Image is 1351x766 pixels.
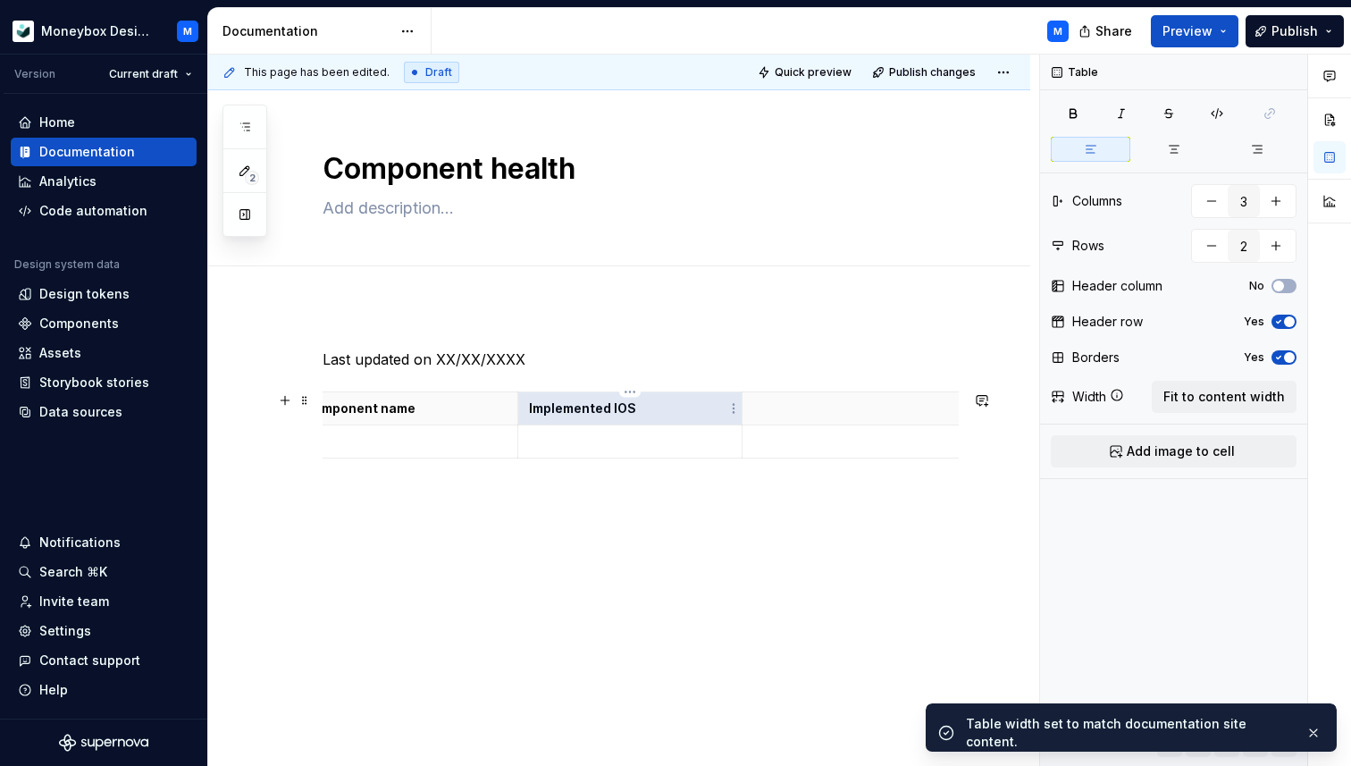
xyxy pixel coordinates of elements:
div: Moneybox Design System [41,22,155,40]
a: Analytics [11,167,197,196]
textarea: Component health [319,147,955,190]
span: Draft [425,65,452,80]
button: Help [11,676,197,704]
span: Quick preview [775,65,852,80]
div: Invite team [39,593,109,610]
div: Columns [1072,192,1122,210]
div: Design tokens [39,285,130,303]
div: Header column [1072,277,1162,295]
a: Home [11,108,197,137]
span: Preview [1162,22,1213,40]
button: Current draft [101,62,200,87]
span: Share [1095,22,1132,40]
span: Current draft [109,67,178,81]
div: Components [39,315,119,332]
a: Invite team [11,587,197,616]
div: Version [14,67,55,81]
div: Header row [1072,313,1143,331]
button: Publish changes [867,60,984,85]
button: Share [1070,15,1144,47]
div: Design system data [14,257,120,272]
a: Settings [11,617,197,645]
p: Component name [304,400,507,417]
button: Preview [1151,15,1238,47]
div: Code automation [39,202,147,220]
div: Contact support [39,652,140,669]
div: Home [39,114,75,131]
div: Data sources [39,403,122,421]
div: Help [39,681,68,699]
div: M [183,24,192,38]
button: Fit to content width [1152,381,1296,413]
div: Width [1072,388,1106,406]
a: Documentation [11,138,197,166]
a: Storybook stories [11,368,197,397]
label: No [1249,279,1264,293]
button: Contact support [11,646,197,675]
div: Settings [39,622,91,640]
img: 9de6ca4a-8ec4-4eed-b9a2-3d312393a40a.png [13,21,34,42]
a: Assets [11,339,197,367]
div: Storybook stories [39,374,149,391]
span: 2 [245,171,259,185]
div: Borders [1072,349,1120,366]
button: Search ⌘K [11,558,197,586]
div: Notifications [39,534,121,551]
span: Publish [1271,22,1318,40]
p: Last updated on XX/XX/XXXX [323,349,959,370]
button: Add image to cell [1051,435,1296,467]
div: Analytics [39,173,96,190]
div: Rows [1072,237,1104,255]
button: Notifications [11,528,197,557]
a: Code automation [11,197,197,225]
label: Yes [1244,350,1264,365]
div: Table width set to match documentation site content. [966,715,1291,751]
span: Add image to cell [1127,442,1235,460]
span: Fit to content width [1163,388,1285,406]
button: Publish [1246,15,1344,47]
div: Documentation [222,22,391,40]
div: Search ⌘K [39,563,107,581]
svg: Supernova Logo [59,734,148,752]
div: Documentation [39,143,135,161]
span: This page has been edited. [244,65,390,80]
a: Design tokens [11,280,197,308]
div: Assets [39,344,81,362]
button: Quick preview [752,60,860,85]
label: Yes [1244,315,1264,329]
div: M [1053,24,1062,38]
a: Data sources [11,398,197,426]
p: Implemented IOS [529,400,732,417]
button: Moneybox Design SystemM [4,12,204,50]
a: Components [11,309,197,338]
span: Publish changes [889,65,976,80]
